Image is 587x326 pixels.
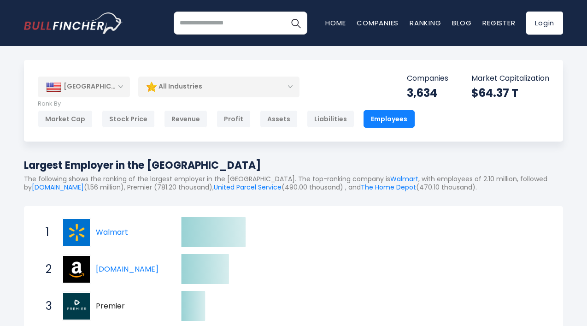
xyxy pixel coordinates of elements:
[38,77,130,97] div: [GEOGRAPHIC_DATA]
[38,100,415,108] p: Rank By
[24,158,563,173] h1: Largest Employer in the [GEOGRAPHIC_DATA]
[471,74,549,83] p: Market Capitalization
[407,86,448,100] div: 3,634
[41,298,50,314] span: 3
[325,18,346,28] a: Home
[63,256,90,283] img: Amazon.com
[357,18,399,28] a: Companies
[361,183,416,192] a: The Home Depot
[307,110,354,128] div: Liabilities
[452,18,471,28] a: Blog
[410,18,441,28] a: Ranking
[62,255,96,284] a: Amazon.com
[63,293,90,320] img: Premier
[138,76,299,97] div: All Industries
[471,86,549,100] div: $64.37 T
[38,110,93,128] div: Market Cap
[260,110,298,128] div: Assets
[63,219,90,246] img: Walmart
[96,302,165,311] span: Premier
[526,12,563,35] a: Login
[96,227,128,237] a: Walmart
[390,174,418,184] a: Walmart
[102,110,155,128] div: Stock Price
[24,175,563,191] p: The following shows the ranking of the largest employer in the [GEOGRAPHIC_DATA]. The top-ranking...
[32,183,84,192] a: [DOMAIN_NAME]
[24,12,123,34] a: Go to homepage
[96,264,158,274] a: [DOMAIN_NAME]
[41,261,50,277] span: 2
[214,183,282,192] a: United Parcel Service
[164,110,207,128] div: Revenue
[407,74,448,83] p: Companies
[41,225,50,240] span: 1
[364,110,415,128] div: Employees
[62,218,96,247] a: Walmart
[482,18,515,28] a: Register
[24,12,123,34] img: bullfincher logo
[284,12,307,35] button: Search
[217,110,251,128] div: Profit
